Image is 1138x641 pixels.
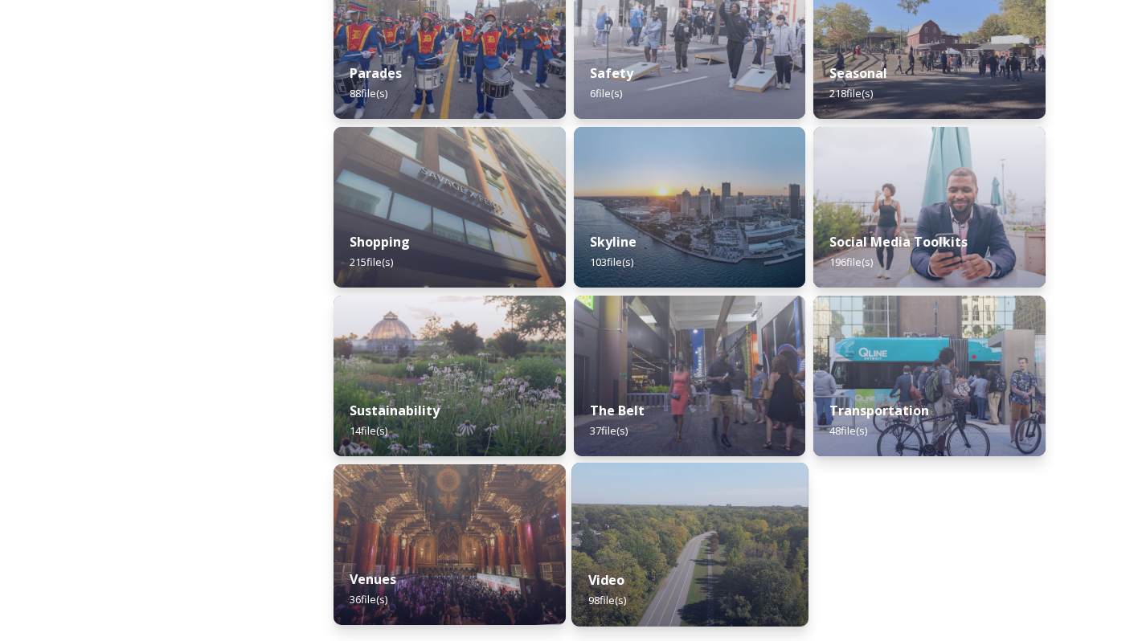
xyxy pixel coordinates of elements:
[829,233,968,251] strong: Social Media Toolkits
[590,402,645,419] strong: The Belt
[829,86,873,100] span: 218 file(s)
[571,463,808,627] img: 1a17dcd2-11c0-4cb7-9822-60fcc180ce86.jpg
[574,296,806,456] img: 90557b6c-0b62-448f-b28c-3e7395427b66.jpg
[350,233,410,251] strong: Shopping
[590,255,633,269] span: 103 file(s)
[813,127,1046,288] img: RIVERWALK%2520CONTENT%2520EDIT-15-PhotoCredit-Justin_Milhouse-UsageExpires_Oct-2024.jpg
[829,64,887,82] strong: Seasonal
[587,593,626,607] span: 98 file(s)
[813,296,1046,456] img: QLine_Bill-Bowen_5507-2.jpeg
[350,570,396,588] strong: Venues
[350,86,387,100] span: 88 file(s)
[334,296,566,456] img: Oudolf_6-22-2022-3186%2520copy.jpg
[334,127,566,288] img: e91d0ad6-e020-4ad7-a29e-75c491b4880f.jpg
[829,255,873,269] span: 196 file(s)
[829,402,929,419] strong: Transportation
[350,402,440,419] strong: Sustainability
[829,423,867,438] span: 48 file(s)
[350,592,387,606] span: 36 file(s)
[334,464,566,625] img: 1DRK0060.jpg
[350,64,402,82] strong: Parades
[350,255,393,269] span: 215 file(s)
[574,127,806,288] img: 1c183ad6-ea5d-43bf-8d64-8aacebe3bb37.jpg
[590,423,628,438] span: 37 file(s)
[590,64,633,82] strong: Safety
[590,86,622,100] span: 6 file(s)
[587,571,624,589] strong: Video
[350,423,387,438] span: 14 file(s)
[590,233,637,251] strong: Skyline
